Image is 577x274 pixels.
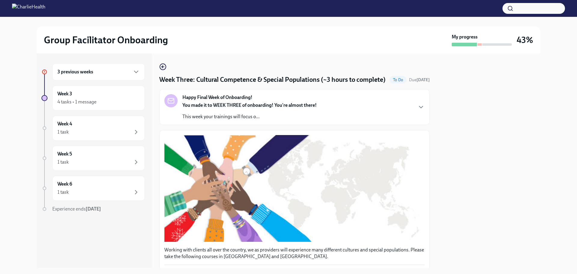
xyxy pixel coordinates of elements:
[164,247,425,260] p: Working with clients all over the country, we as providers will experience many different culture...
[57,151,72,157] h6: Week 5
[164,135,425,242] button: Zoom image
[182,102,317,108] strong: You made it to WEEK THREE of onboarding! You're almost there!
[159,75,386,84] h4: Week Three: Cultural Competence & Special Populations (~3 hours to complete)
[41,115,145,141] a: Week 41 task
[12,4,45,13] img: CharlieHealth
[57,181,72,187] h6: Week 6
[44,34,168,46] h2: Group Facilitator Onboarding
[57,69,93,75] h6: 3 previous weeks
[52,206,101,212] span: Experience ends
[389,78,407,82] span: To Do
[57,99,96,105] div: 4 tasks • 1 message
[52,63,145,81] div: 3 previous weeks
[86,206,101,212] strong: [DATE]
[57,189,69,195] div: 1 task
[517,35,533,45] h3: 43%
[182,113,317,120] p: This week your trainings will focus o...
[41,85,145,111] a: Week 34 tasks • 1 message
[182,94,252,101] strong: Happy Final Week of Onboarding!
[57,91,72,97] h6: Week 3
[57,129,69,135] div: 1 task
[41,146,145,171] a: Week 51 task
[57,121,72,127] h6: Week 4
[409,77,430,83] span: October 6th, 2025 10:00
[41,176,145,201] a: Week 61 task
[57,159,69,165] div: 1 task
[409,77,430,82] span: Due
[417,77,430,82] strong: [DATE]
[452,34,478,40] strong: My progress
